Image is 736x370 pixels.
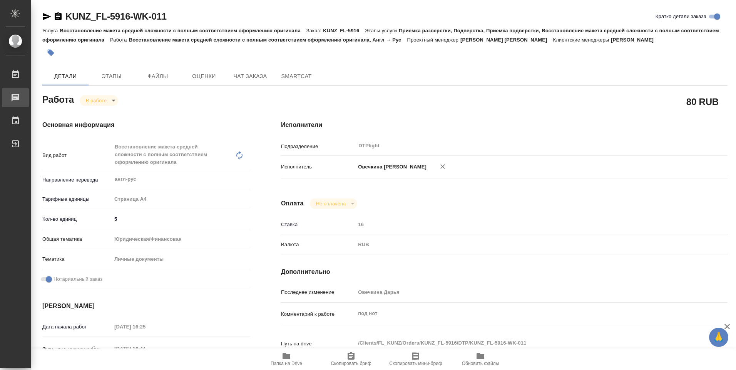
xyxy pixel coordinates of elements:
button: В работе [84,97,109,104]
button: 🙏 [709,328,728,347]
button: Скопировать бриф [319,348,383,370]
button: Скопировать мини-бриф [383,348,448,370]
p: Тарифные единицы [42,195,112,203]
p: Овечкина [PERSON_NAME] [355,163,427,171]
textarea: /Clients/FL_KUNZ/Orders/KUNZ_FL-5916/DTP/KUNZ_FL-5916-WK-011 [355,337,690,350]
input: Пустое поле [355,287,690,298]
h2: 80 RUB [686,95,719,108]
a: KUNZ_FL-5916-WK-011 [65,11,167,22]
p: Комментарий к работе [281,310,355,318]
button: Удалить исполнителя [434,158,451,175]
p: Общая тематика [42,235,112,243]
p: Факт. дата начала работ [42,345,112,353]
span: Кратко детали заказа [656,13,706,20]
p: Этапы услуги [365,28,399,33]
button: Не оплачена [314,200,348,207]
button: Скопировать ссылку [54,12,63,21]
p: Ставка [281,221,355,228]
p: Заказ: [306,28,323,33]
button: Обновить файлы [448,348,513,370]
p: Путь на drive [281,340,355,348]
h4: Дополнительно [281,267,728,277]
span: Скопировать бриф [331,361,371,366]
p: Последнее изменение [281,288,355,296]
button: Добавить тэг [42,44,59,61]
span: Папка на Drive [271,361,302,366]
p: Восстановление макета средней сложности с полным соответствием оформлению оригинала, Англ → Рус [129,37,407,43]
p: [PERSON_NAME] [611,37,659,43]
p: Клиентские менеджеры [553,37,611,43]
span: Скопировать мини-бриф [389,361,442,366]
div: Юридическая/Финансовая [112,233,250,246]
h2: Работа [42,92,74,106]
input: Пустое поле [112,321,179,332]
span: 🙏 [712,329,725,345]
div: В работе [310,198,357,209]
p: Тематика [42,255,112,263]
span: Нотариальный заказ [54,275,102,283]
div: RUB [355,238,690,251]
p: Вид работ [42,152,112,159]
p: Подразделение [281,143,355,150]
span: Обновить файлы [462,361,499,366]
p: KUNZ_FL-5916 [323,28,365,33]
span: Чат заказа [232,72,269,81]
div: В работе [80,95,118,106]
span: Этапы [93,72,130,81]
button: Скопировать ссылку для ЯМессенджера [42,12,52,21]
p: Направление перевода [42,176,112,184]
span: Детали [47,72,84,81]
button: Папка на Drive [254,348,319,370]
p: Валюта [281,241,355,248]
p: Восстановление макета средней сложности с полным соответствием оформлению оригинала [60,28,306,33]
h4: [PERSON_NAME] [42,302,250,311]
span: SmartCat [278,72,315,81]
span: Оценки [186,72,222,81]
p: Исполнитель [281,163,355,171]
p: Работа [110,37,129,43]
h4: Основная информация [42,120,250,130]
h4: Исполнители [281,120,728,130]
p: Услуга [42,28,60,33]
input: Пустое поле [355,219,690,230]
p: Дата начала работ [42,323,112,331]
div: Страница А4 [112,193,250,206]
h4: Оплата [281,199,304,208]
div: Личные документы [112,253,250,266]
span: Файлы [139,72,176,81]
input: ✎ Введи что-нибудь [112,213,250,225]
p: Кол-во единиц [42,215,112,223]
input: Пустое поле [112,343,179,354]
p: [PERSON_NAME] [PERSON_NAME] [460,37,553,43]
textarea: под нот [355,307,690,320]
p: Проектный менеджер [407,37,460,43]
